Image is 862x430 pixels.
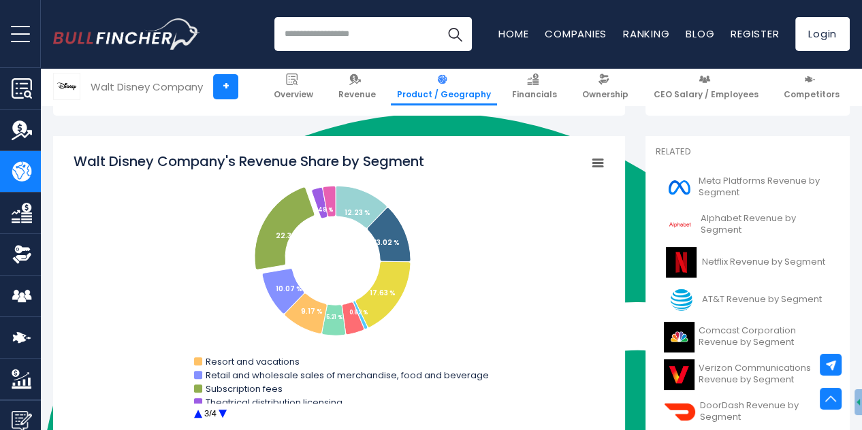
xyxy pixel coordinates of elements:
a: Financials [506,68,563,105]
tspan: 22.38 % [276,231,304,241]
a: + [213,74,238,99]
span: CEO Salary / Employees [654,89,759,100]
a: Go to homepage [53,18,199,50]
div: Walt Disney Company [91,79,203,95]
span: Ownership [582,89,628,100]
span: Verizon Communications Revenue by Segment [699,363,831,386]
tspan: 5.21 % [326,314,342,321]
text: Retail and wholesale sales of merchandise, food and beverage [206,369,489,382]
span: Alphabet Revenue by Segment [700,213,831,236]
span: Product / Geography [397,89,491,100]
a: Netflix Revenue by Segment [656,244,840,281]
a: Competitors [778,68,846,105]
a: Product / Geography [391,68,497,105]
span: Netflix Revenue by Segment [702,257,825,268]
a: Comcast Corporation Revenue by Segment [656,318,840,356]
tspan: Walt Disney Company's Revenue Share by Segment [74,152,424,171]
span: Financials [512,89,557,100]
a: Home [498,27,528,41]
a: Alphabet Revenue by Segment [656,206,840,244]
a: Verizon Communications Revenue by Segment [656,356,840,393]
a: Blog [686,27,714,41]
a: Overview [268,68,319,105]
tspan: 17.63 % [370,288,396,298]
text: 3/4 [204,408,217,418]
img: VZ logo [664,359,695,390]
p: Related [656,146,840,158]
span: AT&T Revenue by Segment [702,294,822,305]
text: Subscription fees [206,382,283,395]
img: META logo [664,172,695,203]
img: Bullfincher logo [53,18,200,50]
tspan: 10.07 % [276,284,302,294]
a: Ranking [623,27,669,41]
a: Login [795,17,850,51]
button: Search [438,17,472,51]
img: NFLX logo [664,247,698,278]
a: Meta Platforms Revenue by Segment [656,169,840,206]
span: DoorDash Revenue by Segment [700,400,831,423]
img: GOOGL logo [664,210,696,240]
a: CEO Salary / Employees [648,68,765,105]
svg: Walt Disney Company's Revenue Share by Segment [74,152,605,424]
span: Meta Platforms Revenue by Segment [699,176,831,199]
a: Ownership [576,68,635,105]
tspan: 13.02 % [374,237,400,248]
a: Register [731,27,779,41]
img: DIS logo [54,73,80,99]
text: Resort and vacations [206,355,300,368]
a: AT&T Revenue by Segment [656,281,840,318]
tspan: 12.23 % [345,208,370,218]
tspan: 0.82 % [349,309,368,316]
img: CMCSA logo [664,322,695,352]
img: T logo [664,284,698,315]
tspan: 2.48 % [313,207,333,214]
a: Revenue [332,68,382,105]
span: Overview [274,89,313,100]
img: Ownership [12,244,32,265]
span: Revenue [338,89,376,100]
text: Theatrical distribution licensing [206,396,342,409]
tspan: 9.17 % [301,306,323,316]
span: Comcast Corporation Revenue by Segment [699,325,831,348]
span: Competitors [784,89,840,100]
a: Companies [545,27,607,41]
img: DASH logo [664,397,696,427]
